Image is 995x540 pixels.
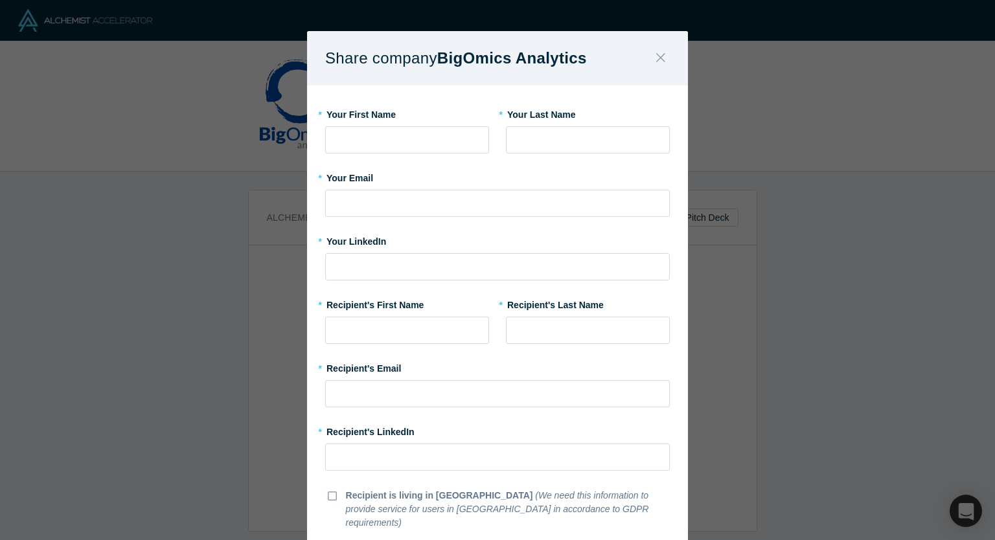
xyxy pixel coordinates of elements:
[506,104,670,122] label: Your Last Name
[325,231,386,249] label: Your LinkedIn
[346,490,533,501] b: Recipient is living in [GEOGRAPHIC_DATA]
[647,45,674,73] button: Close
[437,49,587,67] b: BigOmics Analytics
[325,167,670,185] label: Your Email
[325,421,415,439] label: Recipient's LinkedIn
[325,104,489,122] label: Your First Name
[325,357,670,376] label: Recipient's Email
[325,294,489,312] label: Recipient's First Name
[506,294,670,312] label: Recipient's Last Name
[325,45,610,72] h1: Share company
[346,490,649,528] i: (We need this information to provide service for users in [GEOGRAPHIC_DATA] in accordance to GDPR...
